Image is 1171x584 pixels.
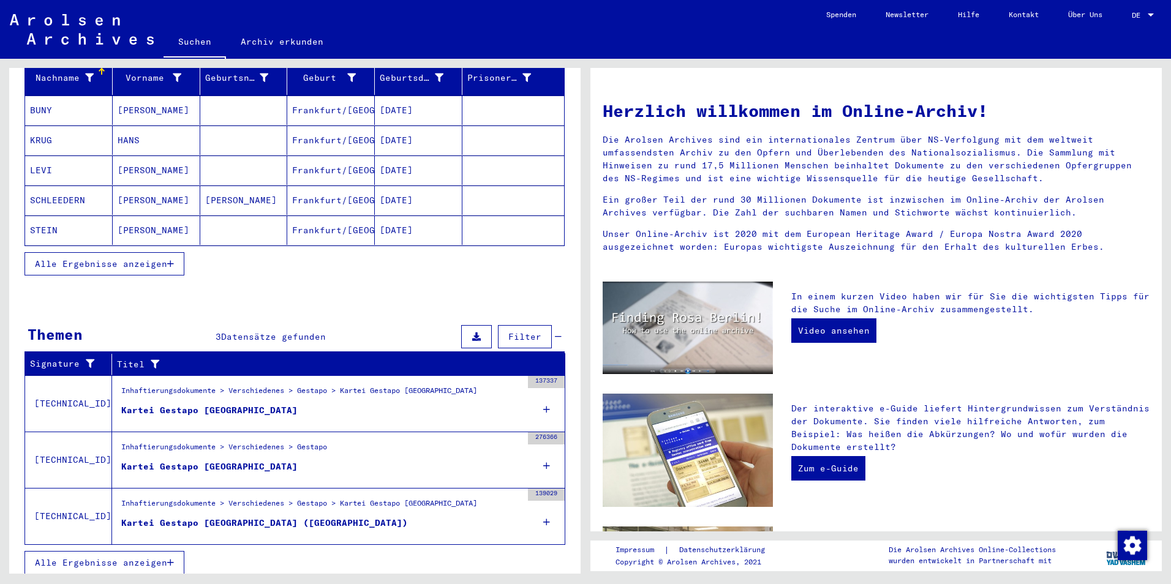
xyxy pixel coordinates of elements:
[287,125,375,155] mat-cell: Frankfurt/[GEOGRAPHIC_DATA]
[25,155,113,185] mat-cell: LEVI
[287,215,375,245] mat-cell: Frankfurt/[GEOGRAPHIC_DATA]
[121,498,477,515] div: Inhaftierungsdokumente > Verschiedenes > Gestapo > Kartei Gestapo [GEOGRAPHIC_DATA]
[498,325,552,348] button: Filter
[889,544,1056,555] p: Die Arolsen Archives Online-Collections
[118,72,181,84] div: Vorname
[508,331,541,342] span: Filter
[121,460,298,473] div: Kartei Gestapo [GEOGRAPHIC_DATA]
[25,125,113,155] mat-cell: KRUG
[528,489,565,501] div: 139029
[121,385,477,402] div: Inhaftierungsdokumente > Verschiedenes > Gestapo > Kartei Gestapo [GEOGRAPHIC_DATA]
[603,98,1150,124] h1: Herzlich willkommen im Online-Archiv!
[164,27,226,59] a: Suchen
[24,551,184,574] button: Alle Ergebnisse anzeigen
[287,155,375,185] mat-cell: Frankfurt/[GEOGRAPHIC_DATA]
[375,215,462,245] mat-cell: [DATE]
[226,27,338,56] a: Archiv erkunden
[375,61,462,95] mat-header-cell: Geburtsdatum
[292,72,356,84] div: Geburt‏
[462,61,564,95] mat-header-cell: Prisoner #
[200,61,288,95] mat-header-cell: Geburtsname
[118,68,200,88] div: Vorname
[113,95,200,125] mat-cell: [PERSON_NAME]
[467,68,549,88] div: Prisoner #
[889,555,1056,566] p: wurden entwickelt in Partnerschaft mit
[528,432,565,444] div: 276366
[113,215,200,245] mat-cell: [PERSON_NAME]
[791,318,876,343] a: Video ansehen
[467,72,531,84] div: Prisoner #
[603,282,773,374] img: video.jpg
[669,544,780,556] a: Datenschutzerklärung
[24,252,184,275] button: Alle Ergebnisse anzeigen
[28,323,83,345] div: Themen
[205,72,269,84] div: Geburtsname
[287,61,375,95] mat-header-cell: Geburt‏
[603,228,1150,253] p: Unser Online-Archiv ist 2020 mit dem European Heritage Award / Europa Nostra Award 2020 ausgezeic...
[35,557,167,568] span: Alle Ergebnisse anzeigen
[25,488,112,544] td: [TECHNICAL_ID]
[380,68,462,88] div: Geburtsdatum
[30,354,111,374] div: Signature
[25,185,113,215] mat-cell: SCHLEEDERN
[1132,11,1145,20] span: DE
[121,517,408,530] div: Kartei Gestapo [GEOGRAPHIC_DATA] ([GEOGRAPHIC_DATA])
[791,290,1150,316] p: In einem kurzen Video haben wir für Sie die wichtigsten Tipps für die Suche im Online-Archiv zusa...
[200,185,288,215] mat-cell: [PERSON_NAME]
[375,185,462,215] mat-cell: [DATE]
[528,376,565,388] div: 137337
[1104,540,1150,571] img: yv_logo.png
[30,68,112,88] div: Nachname
[221,331,326,342] span: Datensätze gefunden
[121,441,327,459] div: Inhaftierungsdokumente > Verschiedenes > Gestapo
[113,125,200,155] mat-cell: HANS
[616,544,664,556] a: Impressum
[375,155,462,185] mat-cell: [DATE]
[10,14,154,45] img: Arolsen_neg.svg
[616,544,780,556] div: |
[121,404,298,417] div: Kartei Gestapo [GEOGRAPHIC_DATA]
[113,155,200,185] mat-cell: [PERSON_NAME]
[216,331,221,342] span: 3
[287,95,375,125] mat-cell: Frankfurt/[GEOGRAPHIC_DATA]
[117,358,535,371] div: Titel
[603,394,773,507] img: eguide.jpg
[380,72,443,84] div: Geburtsdatum
[25,432,112,488] td: [TECHNICAL_ID]
[287,185,375,215] mat-cell: Frankfurt/[GEOGRAPHIC_DATA]
[25,215,113,245] mat-cell: STEIN
[791,402,1150,454] p: Der interaktive e-Guide liefert Hintergrundwissen zum Verständnis der Dokumente. Sie finden viele...
[113,61,200,95] mat-header-cell: Vorname
[30,72,94,84] div: Nachname
[292,68,374,88] div: Geburt‏
[35,258,167,269] span: Alle Ergebnisse anzeigen
[603,133,1150,185] p: Die Arolsen Archives sind ein internationales Zentrum über NS-Verfolgung mit dem weltweit umfasse...
[616,556,780,567] p: Copyright © Arolsen Archives, 2021
[25,61,113,95] mat-header-cell: Nachname
[30,358,96,370] div: Signature
[375,95,462,125] mat-cell: [DATE]
[603,193,1150,219] p: Ein großer Teil der rund 30 Millionen Dokumente ist inzwischen im Online-Archiv der Arolsen Archi...
[791,456,865,481] a: Zum e-Guide
[205,68,287,88] div: Geburtsname
[117,354,550,374] div: Titel
[375,125,462,155] mat-cell: [DATE]
[25,95,113,125] mat-cell: BUNY
[1117,530,1147,560] div: Zustimmung ändern
[1118,531,1147,560] img: Zustimmung ändern
[25,375,112,432] td: [TECHNICAL_ID]
[113,185,200,215] mat-cell: [PERSON_NAME]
